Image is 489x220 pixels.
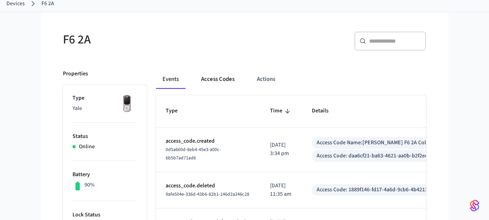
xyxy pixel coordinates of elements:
[72,211,137,219] p: Lock Status
[84,181,95,189] p: 90%
[72,94,137,102] p: Type
[270,141,293,158] p: [DATE] 3:34 pm
[79,143,95,151] p: Online
[117,94,137,114] img: Yale Assure Touchscreen Wifi Smart Lock, Satin Nickel, Front
[166,146,221,161] span: 0d5a660d-8eb4-45e3-a00c-6b5b7ad71ad6
[72,132,137,141] p: Status
[195,70,241,89] button: Access Codes
[63,31,240,48] h5: F6 2A
[166,137,251,145] p: access_code.created
[63,70,88,78] p: Properties
[72,171,137,179] p: Battery
[166,191,249,198] span: 9afe504e-336d-43b6-82b1-146d2a246c28
[270,105,293,117] span: Time
[156,70,185,89] button: Events
[166,182,251,190] p: access_code.deleted
[72,104,137,113] p: Yale
[166,105,188,117] span: Type
[470,199,479,212] img: SeamLogoGradient.69752ec5.svg
[312,105,339,117] span: Details
[270,182,293,198] p: [DATE] 11:35 am
[156,70,426,89] div: ant example
[317,186,444,194] div: Access Code: 1889f146-fd17-4a6d-9cb6-4b4213634871
[317,139,434,147] div: Access Code Name: [PERSON_NAME] F6 2A Colum
[250,70,282,89] button: Actions
[317,152,443,160] div: Access Code: daa6cf21-ba63-4621-aa0b-b2f2ecf69291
